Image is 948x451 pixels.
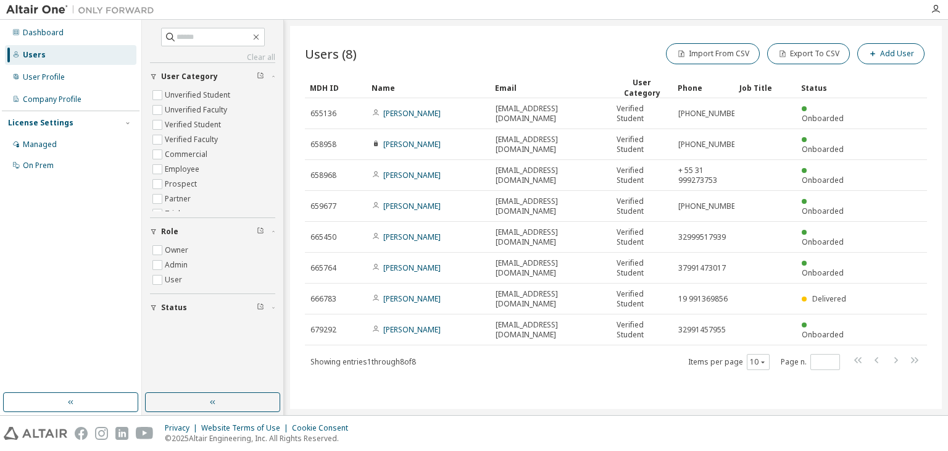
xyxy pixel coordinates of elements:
label: Unverified Faculty [165,103,230,117]
span: Items per page [688,354,770,370]
span: Status [161,303,187,313]
span: [EMAIL_ADDRESS][DOMAIN_NAME] [496,166,605,185]
p: © 2025 Altair Engineering, Inc. All Rights Reserved. [165,433,355,444]
span: Verified Student [617,166,667,185]
div: MDH ID [310,78,362,98]
div: Phone [678,78,730,98]
div: Users [23,50,46,60]
span: Onboarded [802,206,844,216]
span: [PHONE_NUMBER] [678,140,742,150]
a: [PERSON_NAME] [383,324,441,335]
span: 665764 [310,263,336,273]
a: [PERSON_NAME] [383,170,441,180]
a: [PERSON_NAME] [383,139,441,150]
img: youtube.svg [136,427,154,440]
a: [PERSON_NAME] [383,201,441,211]
span: 655136 [310,109,336,119]
span: Onboarded [802,175,844,185]
label: Verified Faculty [165,132,220,147]
div: Dashboard [23,28,64,38]
label: Trial [165,206,183,221]
a: [PERSON_NAME] [383,108,441,119]
span: Verified Student [617,227,667,247]
a: Clear all [150,53,275,62]
span: 658958 [310,140,336,150]
div: Job Title [739,78,791,98]
span: 658968 [310,171,336,180]
span: 679292 [310,325,336,335]
span: Onboarded [802,268,844,278]
span: Verified Student [617,258,667,278]
img: altair_logo.svg [4,427,67,440]
span: Verified Student [617,289,667,309]
div: Email [495,78,606,98]
img: linkedin.svg [115,427,128,440]
img: instagram.svg [95,427,108,440]
button: Import From CSV [666,43,760,64]
span: Onboarded [802,113,844,124]
span: [EMAIL_ADDRESS][DOMAIN_NAME] [496,135,605,154]
span: Delivered [812,293,846,304]
span: 32999517939 [678,232,726,242]
span: Clear filter [257,72,264,82]
span: [EMAIL_ADDRESS][DOMAIN_NAME] [496,320,605,340]
div: User Profile [23,72,65,82]
span: Onboarded [802,144,844,154]
div: Managed [23,140,57,150]
span: + 55 31 999273753 [678,166,729,185]
span: Users (8) [305,45,357,62]
div: On Prem [23,161,54,171]
div: Website Terms of Use [201,423,292,433]
label: Prospect [165,177,199,192]
label: Owner [165,243,191,258]
div: Status [801,78,853,98]
img: facebook.svg [75,427,88,440]
span: 665450 [310,232,336,242]
button: User Category [150,63,275,90]
button: Add User [857,43,925,64]
label: Commercial [165,147,210,162]
div: Privacy [165,423,201,433]
button: 10 [750,357,767,367]
span: Onboarded [802,237,844,247]
label: Admin [165,258,190,272]
div: Name [372,78,485,98]
span: 32991457955 [678,325,726,335]
a: [PERSON_NAME] [383,263,441,273]
span: Role [161,227,178,237]
span: Onboarded [802,329,844,340]
label: User [165,272,185,287]
span: 666783 [310,294,336,304]
span: [EMAIL_ADDRESS][DOMAIN_NAME] [496,258,605,278]
span: 659677 [310,201,336,211]
span: User Category [161,72,218,82]
label: Partner [165,192,193,206]
a: [PERSON_NAME] [383,232,441,242]
span: 19 991369856 [678,294,728,304]
span: Verified Student [617,104,667,124]
span: Clear filter [257,303,264,313]
span: Verified Student [617,135,667,154]
span: Verified Student [617,196,667,216]
span: Showing entries 1 through 8 of 8 [310,356,416,367]
button: Role [150,218,275,245]
span: [PHONE_NUMBER] [678,109,742,119]
a: [PERSON_NAME] [383,293,441,304]
div: Company Profile [23,95,81,104]
span: [EMAIL_ADDRESS][DOMAIN_NAME] [496,196,605,216]
span: Page n. [781,354,840,370]
span: 37991473017 [678,263,726,273]
span: [EMAIL_ADDRESS][DOMAIN_NAME] [496,104,605,124]
span: [EMAIL_ADDRESS][DOMAIN_NAME] [496,289,605,309]
span: Clear filter [257,227,264,237]
div: Cookie Consent [292,423,355,433]
div: User Category [616,77,668,98]
button: Export To CSV [767,43,850,64]
span: Verified Student [617,320,667,340]
label: Employee [165,162,202,177]
span: [EMAIL_ADDRESS][DOMAIN_NAME] [496,227,605,247]
label: Unverified Student [165,88,233,103]
button: Status [150,294,275,321]
label: Verified Student [165,117,223,132]
img: Altair One [6,4,160,16]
